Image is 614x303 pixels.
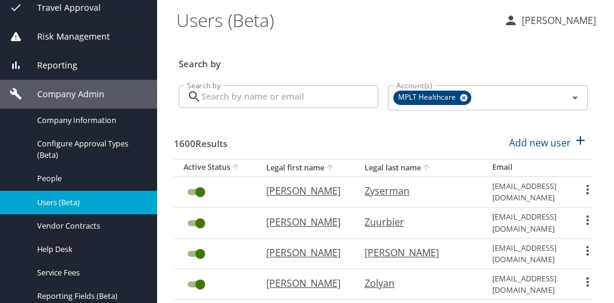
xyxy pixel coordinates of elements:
[509,136,571,150] p: Add new user
[37,267,143,278] span: Service Fees
[483,208,571,238] td: [EMAIL_ADDRESS][DOMAIN_NAME]
[176,1,494,38] h1: Users (Beta)
[174,159,257,176] th: Active Status
[393,91,471,105] div: MPLT Healthcare
[257,159,355,176] th: Legal first name
[37,244,143,255] span: Help Desk
[421,163,433,174] button: sort
[483,176,571,207] td: [EMAIL_ADDRESS][DOMAIN_NAME]
[266,276,341,290] p: [PERSON_NAME]
[22,30,110,43] span: Risk Management
[504,130,592,156] button: Add new user
[567,89,583,106] button: Open
[365,276,468,290] p: Zolyan
[174,130,227,151] h3: 1600 Results
[230,162,242,173] button: sort
[324,163,336,174] button: sort
[37,290,143,302] span: Reporting Fields (Beta)
[499,10,601,31] button: [PERSON_NAME]
[483,238,571,269] td: [EMAIL_ADDRESS][DOMAIN_NAME]
[518,13,596,28] p: [PERSON_NAME]
[37,197,143,208] span: Users (Beta)
[37,115,143,126] span: Company Information
[179,50,588,71] h3: Search by
[37,173,143,184] span: People
[266,215,341,229] p: [PERSON_NAME]
[37,220,143,232] span: Vendor Contracts
[355,159,483,176] th: Legal last name
[22,1,101,14] span: Travel Approval
[201,85,378,108] input: Search by name or email
[483,269,571,300] td: [EMAIL_ADDRESS][DOMAIN_NAME]
[393,91,463,104] span: MPLT Healthcare
[37,138,143,161] span: Configure Approval Types (Beta)
[483,159,571,176] th: Email
[22,88,104,101] span: Company Admin
[365,184,468,198] p: Zyserman
[365,245,468,260] p: [PERSON_NAME]
[266,245,341,260] p: [PERSON_NAME]
[365,215,468,229] p: Zuurbier
[22,59,77,72] span: Reporting
[266,184,341,198] p: [PERSON_NAME]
